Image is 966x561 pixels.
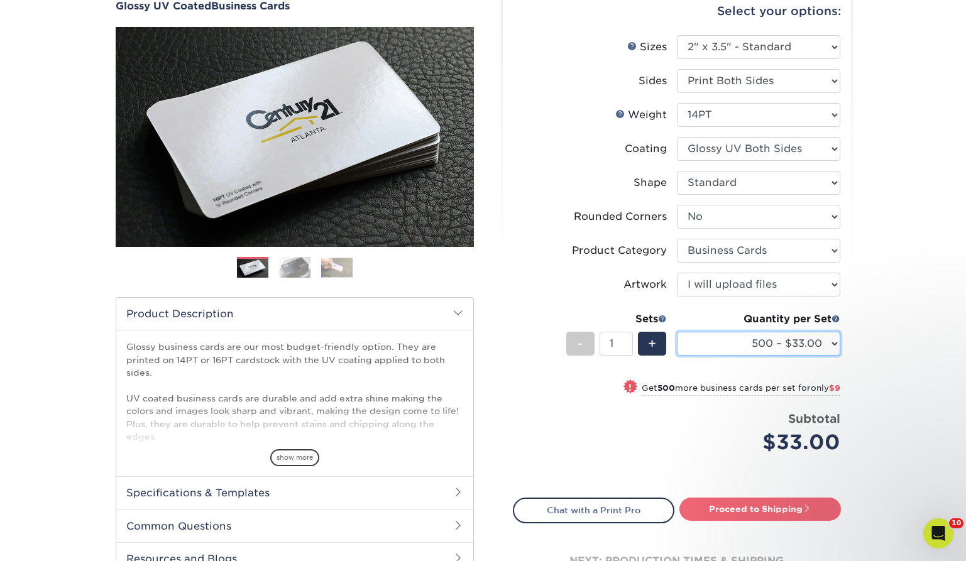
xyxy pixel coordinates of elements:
[3,523,107,557] iframe: Google Customer Reviews
[578,334,583,353] span: -
[627,40,667,55] div: Sizes
[811,383,840,393] span: only
[648,334,656,353] span: +
[628,381,632,394] span: !
[625,141,667,156] div: Coating
[116,298,473,330] h2: Product Description
[126,340,463,507] p: Glossy business cards are our most budget-friendly option. They are printed on 14PT or 16PT cards...
[574,209,667,224] div: Rounded Corners
[923,518,953,548] iframe: Intercom live chat
[513,498,674,523] a: Chat with a Print Pro
[615,107,667,123] div: Weight
[788,411,840,425] strong: Subtotal
[270,449,319,466] span: show more
[566,312,667,327] div: Sets
[572,243,667,258] div: Product Category
[279,256,310,278] img: Business Cards 02
[321,258,353,277] img: Business Cards 03
[237,253,268,284] img: Business Cards 01
[639,74,667,89] div: Sides
[642,383,840,396] small: Get more business cards per set for
[634,175,667,190] div: Shape
[949,518,963,528] span: 10
[829,383,840,393] span: $9
[116,509,473,542] h2: Common Questions
[679,498,841,520] a: Proceed to Shipping
[623,277,667,292] div: Artwork
[116,476,473,509] h2: Specifications & Templates
[677,312,840,327] div: Quantity per Set
[686,427,840,457] div: $33.00
[657,383,675,393] strong: 500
